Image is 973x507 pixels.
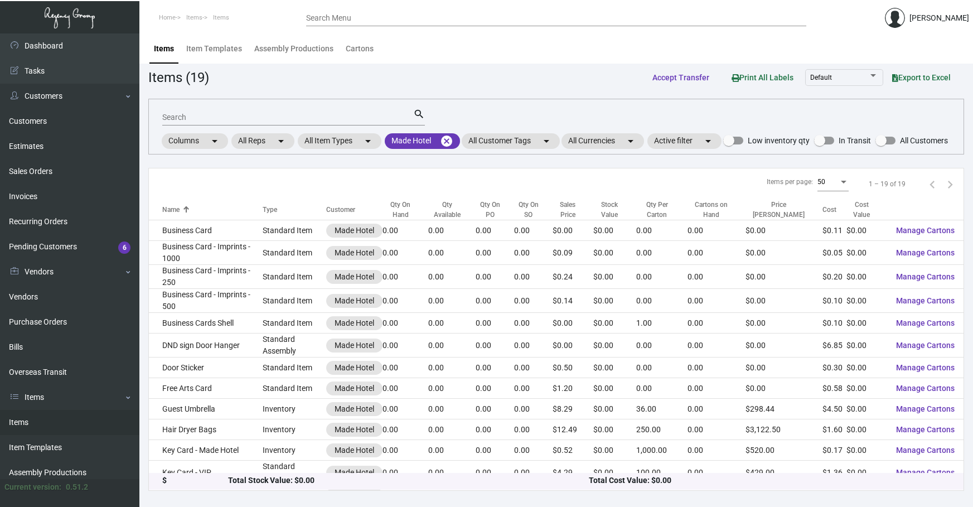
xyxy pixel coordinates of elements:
[846,200,887,220] div: Cost Value
[887,335,964,355] button: Manage Cartons
[383,289,428,313] td: 0.00
[383,200,418,220] div: Qty On Hand
[846,289,887,313] td: $0.00
[186,43,242,55] div: Item Templates
[476,313,514,334] td: 0.00
[428,265,476,289] td: 0.00
[335,225,374,236] div: Made Hotel
[263,241,327,265] td: Standard Item
[647,133,722,149] mat-chip: Active filter
[383,241,428,265] td: 0.00
[822,419,846,440] td: $1.60
[553,399,593,419] td: $8.29
[476,200,514,220] div: Qty On PO
[428,419,476,440] td: 0.00
[326,200,383,220] th: Customer
[887,378,964,398] button: Manage Cartons
[688,461,746,485] td: 0.00
[746,200,812,220] div: Price [PERSON_NAME]
[923,175,941,193] button: Previous page
[896,248,955,257] span: Manage Cartons
[636,241,688,265] td: 0.00
[553,440,593,461] td: $0.52
[822,313,846,334] td: $0.10
[688,378,746,399] td: 0.00
[636,313,688,334] td: 1.00
[593,200,627,220] div: Stock Value
[746,313,822,334] td: $0.00
[335,424,374,436] div: Made Hotel
[186,14,202,21] span: Items
[154,43,174,55] div: Items
[428,440,476,461] td: 0.00
[732,73,793,82] span: Print All Labels
[652,73,709,82] span: Accept Transfer
[428,461,476,485] td: 0.00
[148,67,209,88] div: Items (19)
[688,440,746,461] td: 0.00
[636,334,688,358] td: 0.00
[149,334,263,358] td: DND sign Door Hanger
[688,419,746,440] td: 0.00
[822,265,846,289] td: $0.20
[688,334,746,358] td: 0.00
[383,200,428,220] div: Qty On Hand
[636,378,688,399] td: 0.00
[263,440,327,461] td: Inventory
[896,468,955,477] span: Manage Cartons
[149,313,263,334] td: Business Cards Shell
[383,419,428,440] td: 0.00
[476,289,514,313] td: 0.00
[593,313,637,334] td: $0.00
[476,220,514,241] td: 0.00
[846,440,887,461] td: $0.00
[688,200,735,220] div: Cartons on Hand
[822,378,846,399] td: $0.58
[896,425,955,434] span: Manage Cartons
[822,205,836,215] div: Cost
[514,358,552,378] td: 0.00
[896,384,955,393] span: Manage Cartons
[149,378,263,399] td: Free Arts Card
[263,461,327,485] td: Standard Overseas
[428,220,476,241] td: 0.00
[892,73,951,82] span: Export to Excel
[822,461,846,485] td: $1.36
[476,334,514,358] td: 0.00
[846,358,887,378] td: $0.00
[476,378,514,399] td: 0.00
[593,440,637,461] td: $0.00
[383,378,428,399] td: 0.00
[636,200,688,220] div: Qty Per Carton
[514,461,552,485] td: 0.00
[593,289,637,313] td: $0.00
[896,446,955,455] span: Manage Cartons
[896,341,955,350] span: Manage Cartons
[887,440,964,460] button: Manage Cartons
[383,313,428,334] td: 0.00
[688,241,746,265] td: 0.00
[208,134,221,148] mat-icon: arrow_drop_down
[896,272,955,281] span: Manage Cartons
[746,358,822,378] td: $0.00
[335,340,374,351] div: Made Hotel
[383,358,428,378] td: 0.00
[822,440,846,461] td: $0.17
[846,241,887,265] td: $0.00
[385,133,460,149] mat-chip: Made Hotel
[636,265,688,289] td: 0.00
[428,241,476,265] td: 0.00
[624,134,637,148] mat-icon: arrow_drop_down
[383,399,428,419] td: 0.00
[263,313,327,334] td: Standard Item
[846,220,887,241] td: $0.00
[846,419,887,440] td: $0.00
[514,200,552,220] div: Qty On SO
[896,404,955,413] span: Manage Cartons
[553,461,593,485] td: $4.29
[746,419,822,440] td: $3,122.50
[900,134,948,147] span: All Customers
[553,334,593,358] td: $0.00
[514,378,552,399] td: 0.00
[553,220,593,241] td: $0.00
